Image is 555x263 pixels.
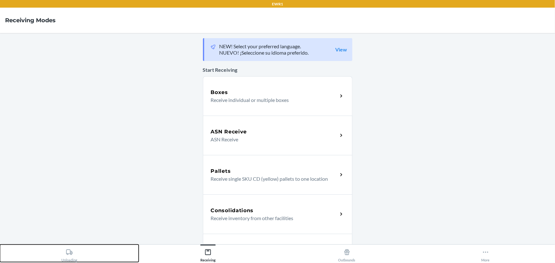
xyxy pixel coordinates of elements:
[336,46,347,53] a: View
[5,16,56,24] h4: Receiving Modes
[211,89,228,96] h5: Boxes
[211,175,333,183] p: Receive single SKU CD (yellow) pallets to one location
[203,155,352,194] a: PalletsReceive single SKU CD (yellow) pallets to one location
[203,116,352,155] a: ASN ReceiveASN Receive
[211,207,254,214] h5: Consolidations
[219,43,309,50] p: NEW! Select your preferred language.
[139,245,277,262] button: Receiving
[203,76,352,116] a: BoxesReceive individual or multiple boxes
[211,128,247,136] h5: ASN Receive
[482,246,490,262] div: More
[338,246,356,262] div: Outbounds
[203,66,352,74] p: Start Receiving
[219,50,309,56] p: NUEVO! ¡Seleccione su idioma preferido.
[211,96,333,104] p: Receive individual or multiple boxes
[200,246,216,262] div: Receiving
[211,167,231,175] h5: Pallets
[416,245,555,262] button: More
[272,1,283,7] p: EWR1
[211,214,333,222] p: Receive inventory from other facilities
[203,194,352,234] a: ConsolidationsReceive inventory from other facilities
[278,245,416,262] button: Outbounds
[61,246,77,262] div: Unloading
[211,136,333,143] p: ASN Receive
